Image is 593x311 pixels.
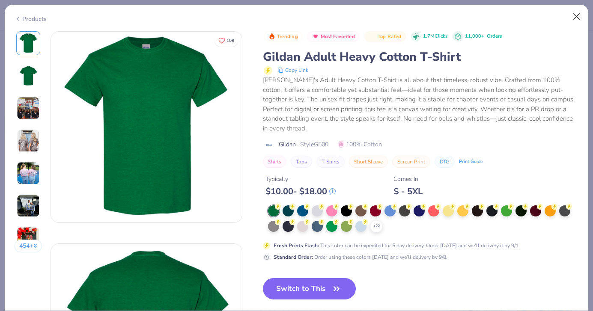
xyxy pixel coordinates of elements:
div: 11,000+ [465,33,502,40]
div: S - 5XL [393,186,423,197]
img: Front [18,33,39,53]
span: 100% Cotton [338,140,382,149]
img: User generated content [17,227,40,250]
button: Tops [291,156,312,168]
img: Back [18,65,39,86]
div: Order using these colors [DATE] and we’ll delivery by 9/8. [274,253,447,261]
div: Print Guide [459,158,483,166]
span: Trending [277,34,298,39]
div: [PERSON_NAME]'s Adult Heavy Cotton T-Shirt is all about that timeless, robust vibe. Crafted from ... [263,75,578,133]
button: Like [215,34,238,47]
button: 454+ [15,240,42,252]
img: Top Rated sort [369,33,376,40]
button: Shirts [263,156,286,168]
img: Front [51,32,242,222]
button: Short Sleeve [349,156,388,168]
span: 108 [226,39,234,43]
img: Trending sort [268,33,275,40]
button: DTG [435,156,455,168]
span: + 22 [373,223,380,229]
div: Gildan Adult Heavy Cotton T-Shirt [263,49,578,65]
button: Badge Button [364,31,405,42]
button: Close [569,9,585,25]
div: $ 10.00 - $ 18.00 [265,186,336,197]
img: brand logo [263,142,274,148]
span: Most Favorited [321,34,355,39]
div: Products [15,15,47,24]
div: Comes In [393,175,423,184]
button: copy to clipboard [275,65,311,75]
button: Screen Print [392,156,430,168]
span: 1.7M Clicks [423,33,447,40]
button: T-Shirts [316,156,345,168]
img: User generated content [17,194,40,217]
button: Badge Button [264,31,302,42]
span: Gildan [279,140,296,149]
button: Switch to This [263,278,356,299]
img: User generated content [17,97,40,120]
strong: Standard Order : [274,254,313,261]
div: This color can be expedited for 5 day delivery. Order [DATE] and we’ll delivery it by 9/1. [274,242,520,249]
img: User generated content [17,162,40,185]
img: User generated content [17,129,40,152]
span: Orders [487,33,502,39]
button: Badge Button [307,31,359,42]
span: Style G500 [300,140,328,149]
img: Most Favorited sort [312,33,319,40]
span: Top Rated [378,34,402,39]
div: Typically [265,175,336,184]
strong: Fresh Prints Flash : [274,242,319,249]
